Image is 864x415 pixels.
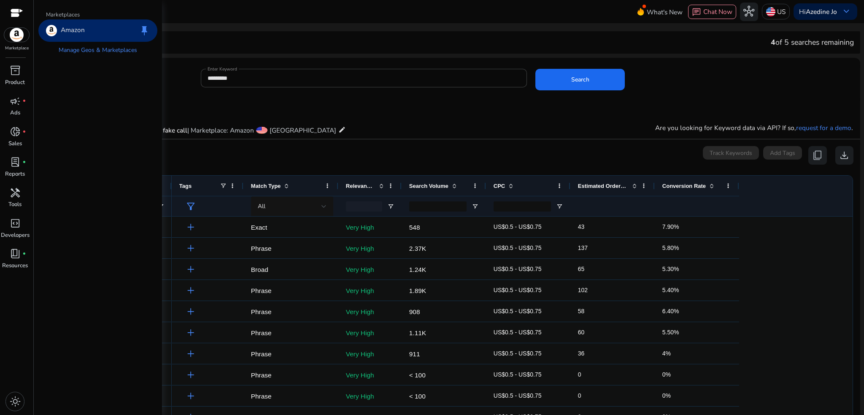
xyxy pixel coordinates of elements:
mat-icon: edit [338,124,346,135]
span: 102 [578,287,588,293]
button: Open Filter Menu [387,203,394,210]
span: 65 [578,266,585,272]
span: Match Type [251,183,281,189]
span: US$0.5 - US$0.75 [494,371,542,378]
span: 1.24K [409,266,426,273]
p: Resources [2,262,28,270]
mat-label: Enter Keyword [208,66,237,72]
span: All [258,202,265,210]
span: fiber_manual_record [22,160,26,164]
span: add [185,327,196,338]
p: Very High [346,282,394,299]
span: < 100 [409,393,426,400]
p: Very High [346,219,394,236]
span: 5.80% [662,244,679,251]
span: 908 [409,308,420,315]
img: amazon.svg [46,25,57,36]
span: add [185,285,196,296]
button: Open Filter Menu [556,203,563,210]
p: Amazon [61,25,85,36]
span: inventory_2 [10,65,21,76]
p: Marketplaces [38,11,157,19]
span: Search Volume [409,183,448,189]
p: US [777,4,786,19]
input: CPC Filter Input [494,201,551,212]
span: US$0.5 - US$0.75 [494,244,542,251]
p: Developers [1,231,30,240]
span: campaign [10,96,21,107]
span: code_blocks [10,218,21,229]
span: 5.40% [662,287,679,293]
p: Very High [346,261,394,278]
span: 0 [578,371,581,378]
span: keep [139,25,150,36]
span: Estimated Orders/Month [578,183,629,189]
span: 0 [578,392,581,399]
span: add [185,264,196,275]
span: US$0.5 - US$0.75 [494,350,542,357]
span: Relevance Score [346,183,375,189]
span: 36 [578,350,585,357]
span: add [185,348,196,359]
span: 0% [662,371,671,378]
p: Sales [8,140,22,148]
p: Very High [346,388,394,405]
p: Very High [346,303,394,320]
p: Hi [799,8,837,15]
span: 548 [409,224,420,231]
span: add [185,243,196,254]
p: Phrase [251,240,331,257]
span: book_4 [10,248,21,259]
a: Manage Geos & Marketplaces [51,42,144,59]
p: Exact [251,219,331,236]
button: chatChat Now [688,5,736,19]
span: US$0.5 - US$0.75 [494,287,542,293]
span: 2.37K [409,245,426,252]
span: US$0.5 - US$0.75 [494,392,542,399]
img: amazon.svg [4,28,30,42]
p: Very High [346,240,394,257]
span: 7.90% [662,223,679,230]
p: Phrase [251,282,331,299]
span: 58 [578,308,585,315]
p: Very High [346,324,394,342]
span: < 100 [409,372,426,379]
span: donut_small [10,126,21,137]
a: request for a demo [796,123,851,132]
span: lab_profile [10,157,21,168]
span: add [185,222,196,233]
span: fiber_manual_record [22,252,26,256]
span: US$0.5 - US$0.75 [494,266,542,272]
span: 5.50% [662,329,679,336]
span: add [185,391,196,401]
span: Conversion Rate [662,183,706,189]
button: download [835,146,854,165]
span: 1.11K [409,329,426,336]
span: CPC [494,183,505,189]
span: | Marketplace: Amazon [187,126,254,135]
span: 4 [771,37,775,47]
button: Open Filter Menu [472,203,478,210]
span: 1.89K [409,287,426,294]
p: Phrase [251,388,331,405]
p: Phrase [251,303,331,320]
span: US$0.5 - US$0.75 [494,329,542,336]
input: Search Volume Filter Input [409,201,467,212]
span: fake call [163,126,187,135]
span: 137 [578,244,588,251]
span: download [839,150,850,161]
span: fiber_manual_record [22,99,26,103]
img: us.svg [766,7,775,16]
span: Chat Now [703,7,732,16]
b: Azedine Jo [806,7,837,16]
span: 911 [409,350,420,358]
p: Marketplace [5,45,29,52]
span: keyboard_arrow_down [841,6,852,17]
span: Search [571,75,589,84]
span: 5.30% [662,266,679,272]
span: 43 [578,223,585,230]
span: add [185,369,196,380]
span: 60 [578,329,585,336]
p: Phrase [251,345,331,363]
span: US$0.5 - US$0.75 [494,223,542,230]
